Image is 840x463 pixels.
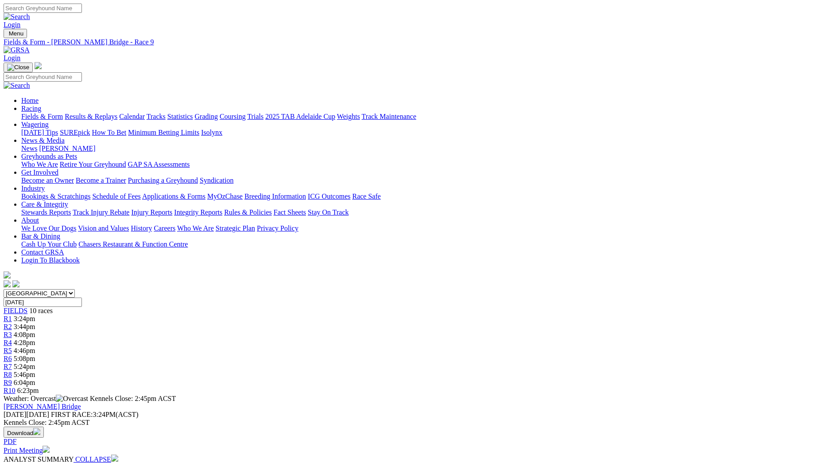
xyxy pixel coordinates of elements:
[21,145,37,152] a: News
[4,38,836,46] a: Fields & Form - [PERSON_NAME] Bridge - Race 9
[308,208,348,216] a: Stay On Track
[4,63,33,72] button: Toggle navigation
[14,371,35,378] span: 5:46pm
[21,248,64,256] a: Contact GRSA
[4,331,12,338] a: R3
[14,331,35,338] span: 4:08pm
[74,455,118,463] a: COLLAPSE
[21,208,71,216] a: Stewards Reports
[4,347,12,354] a: R5
[142,192,205,200] a: Applications & Forms
[4,323,12,330] span: R2
[4,379,12,386] span: R9
[257,224,298,232] a: Privacy Policy
[21,129,58,136] a: [DATE] Tips
[92,192,140,200] a: Schedule of Fees
[4,371,12,378] span: R8
[216,224,255,232] a: Strategic Plan
[73,208,129,216] a: Track Injury Rebate
[220,113,246,120] a: Coursing
[201,129,222,136] a: Isolynx
[14,339,35,346] span: 4:28pm
[21,153,77,160] a: Greyhounds as Pets
[9,30,23,37] span: Menu
[12,280,19,287] img: twitter.svg
[4,427,44,438] button: Download
[29,307,53,314] span: 10 races
[247,113,263,120] a: Trials
[4,298,82,307] input: Select date
[21,216,39,224] a: About
[4,355,12,362] a: R6
[4,29,27,38] button: Toggle navigation
[4,46,30,54] img: GRSA
[4,339,12,346] a: R4
[200,177,233,184] a: Syndication
[362,113,416,120] a: Track Maintenance
[60,129,90,136] a: SUREpick
[21,121,49,128] a: Wagering
[167,113,193,120] a: Statistics
[131,208,172,216] a: Injury Reports
[4,4,82,13] input: Search
[21,97,39,104] a: Home
[4,315,12,322] span: R1
[78,224,129,232] a: Vision and Values
[4,438,16,445] a: PDF
[4,403,81,410] a: [PERSON_NAME] Bridge
[154,224,175,232] a: Careers
[274,208,306,216] a: Fact Sheets
[4,411,27,418] span: [DATE]
[128,161,190,168] a: GAP SA Assessments
[21,161,58,168] a: Who We Are
[21,137,65,144] a: News & Media
[207,192,243,200] a: MyOzChase
[128,129,199,136] a: Minimum Betting Limits
[244,192,306,200] a: Breeding Information
[76,177,126,184] a: Become a Trainer
[51,411,93,418] span: FIRST RACE:
[224,208,272,216] a: Rules & Policies
[43,446,50,453] img: printer.svg
[4,307,27,314] a: FIELDS
[119,113,145,120] a: Calendar
[265,113,335,120] a: 2025 TAB Adelaide Cup
[21,256,80,264] a: Login To Blackbook
[51,411,139,418] span: 3:24PM(ACST)
[4,271,11,279] img: logo-grsa-white.png
[4,387,15,394] span: R10
[4,54,20,62] a: Login
[4,13,30,21] img: Search
[4,363,12,370] a: R7
[4,395,90,402] span: Weather: Overcast
[195,113,218,120] a: Grading
[21,105,41,112] a: Racing
[21,240,836,248] div: Bar & Dining
[21,224,836,232] div: About
[14,347,35,354] span: 4:46pm
[308,192,350,200] a: ICG Outcomes
[21,200,68,208] a: Care & Integrity
[21,192,90,200] a: Bookings & Scratchings
[35,62,42,69] img: logo-grsa-white.png
[17,387,39,394] span: 6:23pm
[4,82,30,90] img: Search
[4,447,50,454] a: Print Meeting
[21,177,74,184] a: Become an Owner
[21,192,836,200] div: Industry
[65,113,117,120] a: Results & Replays
[4,72,82,82] input: Search
[352,192,380,200] a: Race Safe
[21,208,836,216] div: Care & Integrity
[90,395,176,402] span: Kennels Close: 2:45pm ACST
[75,455,111,463] span: COLLAPSE
[147,113,166,120] a: Tracks
[21,224,76,232] a: We Love Our Dogs
[39,145,95,152] a: [PERSON_NAME]
[21,232,60,240] a: Bar & Dining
